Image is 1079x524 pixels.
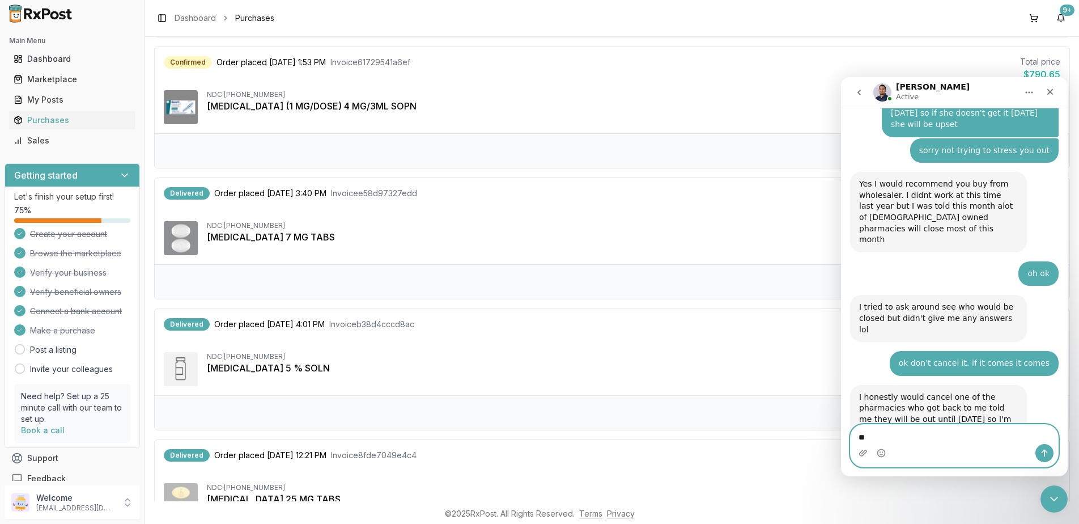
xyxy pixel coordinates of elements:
span: Order placed [DATE] 3:40 PM [214,188,326,199]
div: Total price [1020,56,1060,67]
div: [MEDICAL_DATA] 25 MG TABS [207,492,1060,506]
span: Invoice b38d4cccd8ac [329,319,414,330]
span: Order placed [DATE] 1:53 PM [216,57,326,68]
span: Invoice e58d97327edd [331,188,417,199]
button: Purchases [5,111,140,129]
div: NDC: [PHONE_NUMBER] [207,352,1060,361]
a: Post a listing [30,344,77,356]
div: NDC: [PHONE_NUMBER] [207,221,1060,230]
div: [MEDICAL_DATA] 7 MG TABS [207,230,1060,244]
div: Purchases [14,115,131,126]
div: [MEDICAL_DATA] 5 % SOLN [207,361,1060,375]
a: My Posts [9,90,135,110]
span: Invoice 8fde7049e4c4 [331,450,417,461]
span: Order placed [DATE] 12:21 PM [214,450,326,461]
img: Ozempic (1 MG/DOSE) 4 MG/3ML SOPN [164,90,198,124]
button: Marketplace [5,70,140,88]
span: Purchases [235,12,274,24]
img: Rybelsus 7 MG TABS [164,221,198,255]
div: Dashboard [14,53,131,65]
span: 75 % [14,205,31,216]
p: Need help? Set up a 25 minute call with our team to set up. [21,391,124,425]
p: Let's finish your setup first! [14,191,130,202]
span: Browse the marketplace [30,248,121,259]
a: Terms [579,509,602,518]
span: Create your account [30,229,107,240]
div: Delivered [164,318,210,331]
span: Order placed [DATE] 4:01 PM [214,319,325,330]
iframe: Intercom live chat [841,77,1068,476]
button: Dashboard [5,50,140,68]
span: Verify your business [30,267,107,278]
a: Book a call [21,425,65,435]
span: Make a purchase [30,325,95,336]
span: Verify beneficial owners [30,286,121,298]
button: Sales [5,132,140,150]
a: Purchases [9,110,135,130]
div: $790.65 [1020,67,1060,81]
button: My Posts [5,91,140,109]
h2: Main Menu [9,36,135,45]
span: Connect a bank account [30,306,122,317]
p: [EMAIL_ADDRESS][DOMAIN_NAME] [36,504,115,513]
img: RxPost Logo [5,5,77,23]
div: Sales [14,135,131,146]
a: Sales [9,130,135,151]
a: Marketplace [9,69,135,90]
a: Dashboard [9,49,135,69]
div: Marketplace [14,74,131,85]
a: Privacy [607,509,635,518]
img: Xiidra 5 % SOLN [164,352,198,386]
div: My Posts [14,94,131,105]
nav: breadcrumb [175,12,274,24]
span: Feedback [27,473,66,484]
button: Feedback [5,468,140,489]
img: Jardiance 25 MG TABS [164,483,198,517]
h3: Getting started [14,168,78,182]
div: Delivered [164,449,210,462]
a: Dashboard [175,12,216,24]
div: Confirmed [164,56,212,69]
p: Welcome [36,492,115,504]
button: 9+ [1052,9,1070,27]
a: Invite your colleagues [30,364,113,375]
div: NDC: [PHONE_NUMBER] [207,90,1060,99]
div: 9+ [1060,5,1074,16]
img: User avatar [11,493,29,512]
span: Invoice 61729541a6ef [330,57,410,68]
div: [MEDICAL_DATA] (1 MG/DOSE) 4 MG/3ML SOPN [207,99,1060,113]
iframe: Intercom live chat [1040,485,1068,513]
button: Support [5,448,140,468]
div: Delivered [164,187,210,200]
div: NDC: [PHONE_NUMBER] [207,483,1060,492]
